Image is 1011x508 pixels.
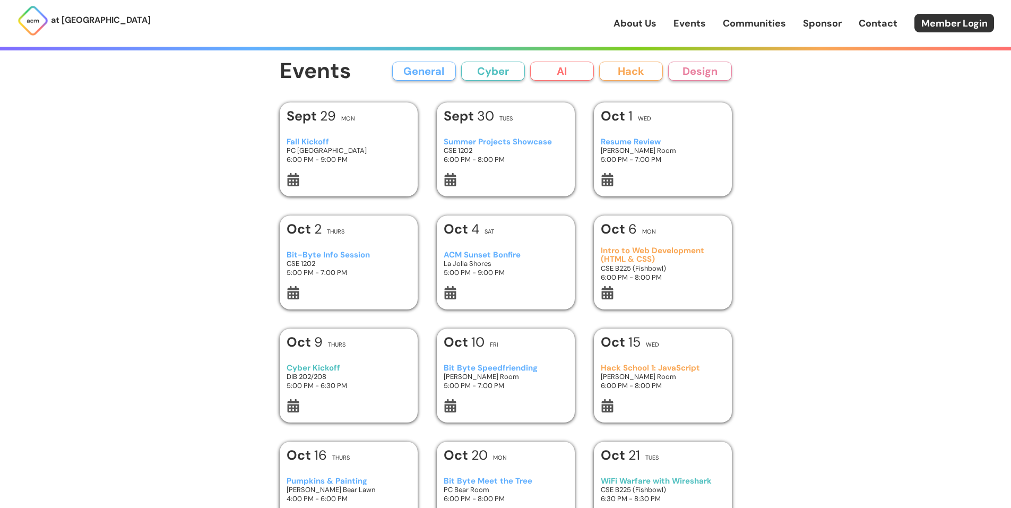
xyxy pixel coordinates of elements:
h3: CSE 1202 [287,259,410,268]
h3: [PERSON_NAME] Bear Lawn [287,485,410,494]
a: Events [673,16,706,30]
h1: 30 [444,109,494,123]
h3: 5:00 PM - 7:00 PM [601,155,724,164]
h1: 9 [287,335,323,349]
h2: Mon [642,229,656,235]
h2: Tues [645,455,659,461]
h2: Mon [341,116,355,122]
h3: 4:00 PM - 6:00 PM [287,494,410,503]
h1: 16 [287,449,327,462]
h3: Fall Kickoff [287,137,410,147]
h3: CSE B225 (Fishbowl) [601,485,724,494]
button: AI [530,62,594,81]
h1: 10 [444,335,485,349]
b: Oct [287,333,314,351]
h3: Bit Byte Meet the Tree [444,477,567,486]
h1: 21 [601,449,640,462]
a: Communities [723,16,786,30]
h2: Wed [646,342,659,348]
b: Sept [287,107,320,125]
h3: 5:00 PM - 9:00 PM [444,268,567,277]
h3: WiFi Warfare with Wireshark [601,477,724,486]
button: General [392,62,456,81]
h1: 29 [287,109,336,123]
h2: Wed [638,116,651,122]
h3: [PERSON_NAME] Room [601,146,724,155]
h1: Events [280,59,351,83]
h3: Bit Byte Speedfriending [444,364,567,373]
b: Oct [444,446,471,464]
h1: 20 [444,449,488,462]
a: About Us [613,16,656,30]
p: at [GEOGRAPHIC_DATA] [51,13,151,27]
h3: [PERSON_NAME] Room [444,372,567,381]
h3: [PERSON_NAME] Room [601,372,724,381]
b: Oct [444,220,471,238]
a: Member Login [914,14,994,32]
h3: ACM Sunset Bonfire [444,251,567,260]
h3: CSE B225 (Fishbowl) [601,264,724,273]
button: Design [668,62,732,81]
h3: 5:00 PM - 7:00 PM [444,381,567,390]
h3: 6:30 PM - 8:30 PM [601,494,724,503]
button: Cyber [461,62,525,81]
b: Sept [444,107,477,125]
h1: 4 [444,222,479,236]
h3: Summer Projects Showcase [444,137,567,147]
h3: 6:00 PM - 8:00 PM [601,273,724,282]
b: Oct [444,333,471,351]
b: Oct [601,333,628,351]
h2: Fri [490,342,498,348]
h3: Resume Review [601,137,724,147]
a: Contact [859,16,897,30]
h1: 15 [601,335,641,349]
button: Hack [599,62,663,81]
h3: CSE 1202 [444,146,567,155]
b: Oct [287,446,314,464]
h2: Sat [485,229,494,235]
b: Oct [601,446,628,464]
b: Oct [601,220,628,238]
a: Sponsor [803,16,842,30]
h3: DIB 202/208 [287,372,410,381]
h2: Mon [493,455,507,461]
h3: Intro to Web Development (HTML & CSS) [601,246,724,264]
h2: Tues [499,116,513,122]
h3: PC [GEOGRAPHIC_DATA] [287,146,410,155]
h3: 6:00 PM - 8:00 PM [444,155,567,164]
h1: 6 [601,222,637,236]
h3: 6:00 PM - 8:00 PM [601,381,724,390]
h3: Bit-Byte Info Session [287,251,410,260]
h3: Pumpkins & Painting [287,477,410,486]
h2: Thurs [332,455,350,461]
h3: 5:00 PM - 6:30 PM [287,381,410,390]
h1: 1 [601,109,633,123]
h3: 5:00 PM - 7:00 PM [287,268,410,277]
b: Oct [287,220,314,238]
h1: 2 [287,222,322,236]
h3: PC Bear Room [444,485,567,494]
h2: Thurs [328,342,345,348]
h3: La Jolla Shores [444,259,567,268]
h3: 6:00 PM - 8:00 PM [444,494,567,503]
h3: 6:00 PM - 9:00 PM [287,155,410,164]
img: ACM Logo [17,5,49,37]
h3: Hack School 1: JavaScript [601,364,724,373]
h2: Thurs [327,229,344,235]
h3: Cyber Kickoff [287,364,410,373]
b: Oct [601,107,628,125]
a: at [GEOGRAPHIC_DATA] [17,5,151,37]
